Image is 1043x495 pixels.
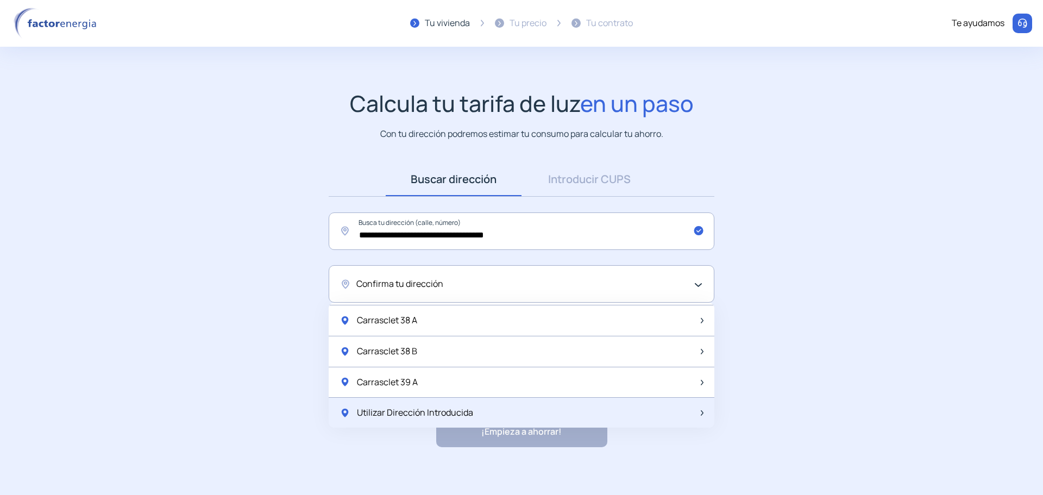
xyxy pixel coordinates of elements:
[510,16,546,30] div: Tu precio
[701,410,703,416] img: arrow-next-item.svg
[701,318,703,323] img: arrow-next-item.svg
[356,277,443,291] span: Confirma tu dirección
[357,314,417,328] span: Carrasclet 38 A
[701,380,703,385] img: arrow-next-item.svg
[340,315,350,326] img: location-pin-green.svg
[580,88,694,118] span: en un paso
[380,127,663,141] p: Con tu dirección podremos estimar tu consumo para calcular tu ahorro.
[425,16,470,30] div: Tu vivienda
[586,16,633,30] div: Tu contrato
[549,464,625,472] img: Trustpilot
[386,162,521,196] a: Buscar dirección
[1017,18,1028,29] img: llamar
[952,16,1004,30] div: Te ayudamos
[701,349,703,354] img: arrow-next-item.svg
[357,344,417,359] span: Carrasclet 38 B
[350,90,694,117] h1: Calcula tu tarifa de luz
[357,375,418,390] span: Carrasclet 39 A
[418,461,544,475] p: "Rapidez y buen trato al cliente"
[340,408,350,418] img: location-pin-green.svg
[521,162,657,196] a: Introducir CUPS
[340,377,350,387] img: location-pin-green.svg
[11,8,103,39] img: logo factor
[340,346,350,357] img: location-pin-green.svg
[357,406,473,420] span: Utilizar Dirección Introducida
